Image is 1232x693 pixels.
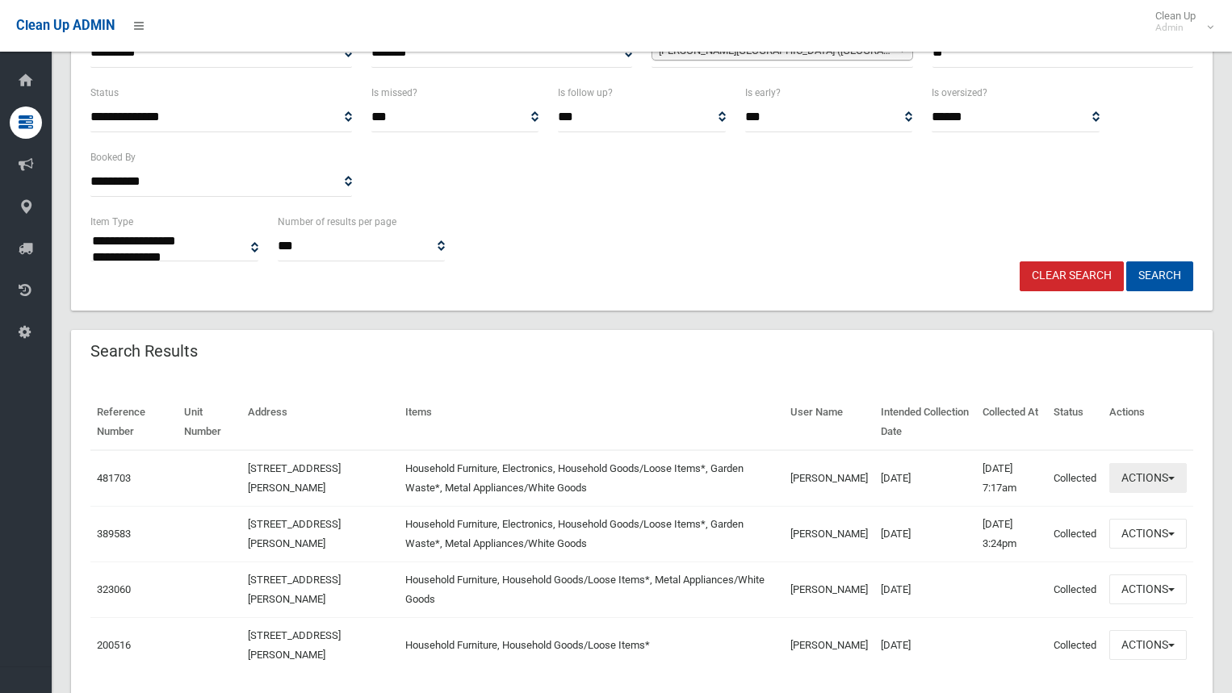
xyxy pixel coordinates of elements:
header: Search Results [71,336,217,367]
th: Intended Collection Date [874,395,976,450]
td: [PERSON_NAME] [784,506,874,561]
th: Actions [1103,395,1193,450]
button: Actions [1109,519,1187,549]
button: Actions [1109,630,1187,660]
th: Status [1047,395,1103,450]
label: Is follow up? [558,84,613,102]
th: Reference Number [90,395,178,450]
td: Collected [1047,561,1103,617]
a: [STREET_ADDRESS][PERSON_NAME] [248,574,341,605]
a: Clear Search [1020,261,1124,291]
button: Actions [1109,574,1187,604]
td: [DATE] [874,506,976,561]
a: 389583 [97,528,131,540]
span: Clean Up ADMIN [16,18,115,33]
td: [PERSON_NAME] [784,561,874,617]
a: [STREET_ADDRESS][PERSON_NAME] [248,462,341,494]
label: Is oversized? [932,84,987,102]
label: Is missed? [371,84,417,102]
th: User Name [784,395,874,450]
th: Collected At [976,395,1047,450]
small: Admin [1155,22,1196,34]
td: Collected [1047,617,1103,673]
td: Household Furniture, Household Goods/Loose Items*, Metal Appliances/White Goods [399,561,784,617]
td: [DATE] 3:24pm [976,506,1047,561]
td: Household Furniture, Electronics, Household Goods/Loose Items*, Garden Waste*, Metal Appliances/W... [399,450,784,507]
a: [STREET_ADDRESS][PERSON_NAME] [248,518,341,549]
a: 200516 [97,639,131,651]
th: Unit Number [178,395,241,450]
label: Item Type [90,213,133,231]
td: [PERSON_NAME] [784,450,874,507]
td: [DATE] [874,561,976,617]
th: Items [399,395,784,450]
th: Address [241,395,398,450]
td: [DATE] 7:17am [976,450,1047,507]
label: Booked By [90,148,136,166]
button: Search [1126,261,1193,291]
td: [PERSON_NAME] [784,617,874,673]
td: Household Furniture, Electronics, Household Goods/Loose Items*, Garden Waste*, Metal Appliances/W... [399,506,784,561]
td: [DATE] [874,450,976,507]
td: Household Furniture, Household Goods/Loose Items* [399,617,784,673]
label: Number of results per page [278,213,396,231]
td: Collected [1047,506,1103,561]
label: Status [90,84,119,102]
button: Actions [1109,463,1187,493]
span: Clean Up [1147,10,1212,34]
td: Collected [1047,450,1103,507]
a: 481703 [97,472,131,484]
label: Is early? [745,84,781,102]
td: [DATE] [874,617,976,673]
a: [STREET_ADDRESS][PERSON_NAME] [248,629,341,661]
a: 323060 [97,583,131,595]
